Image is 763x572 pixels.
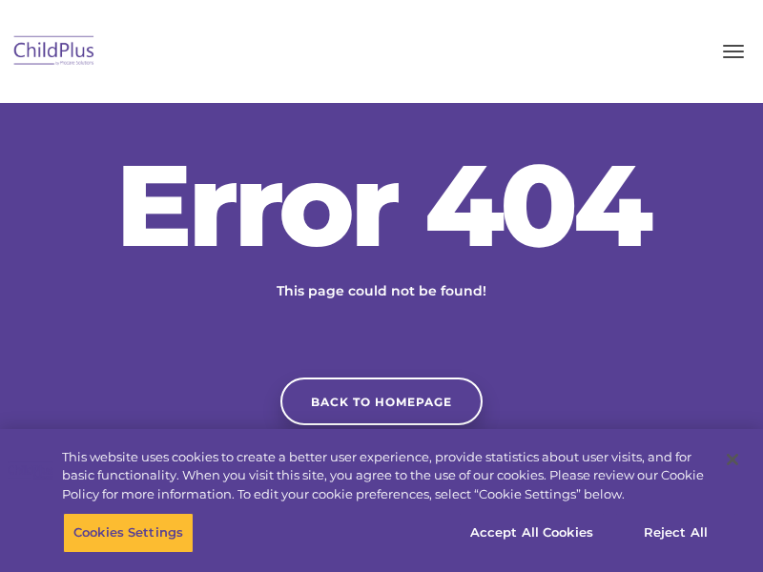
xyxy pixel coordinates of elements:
[62,448,710,504] div: This website uses cookies to create a better user experience, provide statistics about user visit...
[711,439,753,480] button: Close
[616,513,735,553] button: Reject All
[280,378,483,425] a: Back to homepage
[460,513,604,553] button: Accept All Cookies
[181,281,582,301] p: This page could not be found!
[10,30,99,74] img: ChildPlus by Procare Solutions
[95,148,668,262] h2: Error 404
[63,513,194,553] button: Cookies Settings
